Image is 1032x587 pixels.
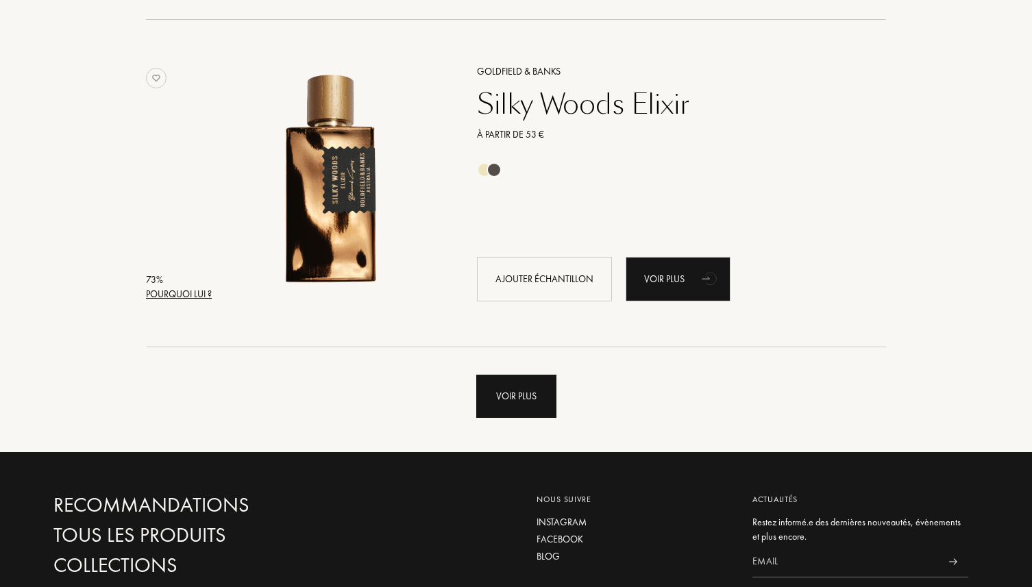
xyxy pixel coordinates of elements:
div: Voir plus [626,257,730,301]
a: Silky Woods Elixir Goldfield & Banks [217,47,456,316]
img: Silky Woods Elixir Goldfield & Banks [217,62,445,290]
a: Facebook [537,532,732,547]
div: Nous suivre [537,493,732,505]
div: Voir plus [476,375,556,418]
div: animation [697,264,724,292]
div: Actualités [752,493,968,505]
img: news_send.svg [948,558,957,565]
div: 73 % [146,273,212,287]
a: Collections [53,553,348,577]
a: À partir de 53 € [467,127,866,142]
a: Recommandations [53,493,348,517]
a: Tous les produits [53,523,348,547]
a: Instagram [537,515,732,529]
div: Pourquoi lui ? [146,287,212,301]
a: Voir plusanimation [626,257,730,301]
img: no_like_p.png [146,68,167,88]
div: Restez informé.e des dernières nouveautés, évènements et plus encore. [752,515,968,544]
a: Silky Woods Elixir [467,88,866,121]
div: Ajouter échantillon [477,257,612,301]
input: Email [752,547,937,577]
a: Goldfield & Banks [467,64,866,79]
a: Blog [537,549,732,564]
